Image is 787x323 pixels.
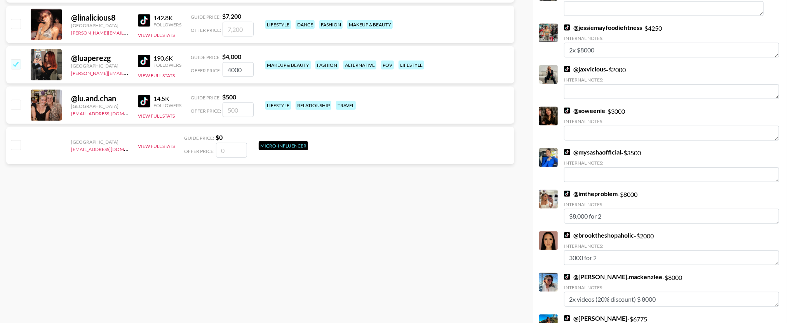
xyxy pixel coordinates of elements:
[564,209,779,224] textarea: $8,000 for 2
[71,23,129,28] div: [GEOGRAPHIC_DATA]
[138,55,150,67] img: TikTok
[381,61,394,69] div: pov
[564,65,606,73] a: @jaxvicious
[564,24,779,57] div: - $ 4250
[71,63,129,69] div: [GEOGRAPHIC_DATA]
[191,54,221,60] span: Guide Price:
[222,53,241,60] strong: $ 4,000
[138,73,175,78] button: View Full Stats
[216,143,247,158] input: 0
[564,35,779,41] div: Internal Notes:
[153,14,181,22] div: 142.8K
[564,315,570,321] img: TikTok
[564,273,662,281] a: @[PERSON_NAME].mackenzlee
[564,65,779,99] div: - $ 2000
[564,250,779,265] textarea: 3000 for 2
[71,139,129,145] div: [GEOGRAPHIC_DATA]
[296,20,315,29] div: dance
[399,61,424,69] div: lifestyle
[71,28,186,36] a: [PERSON_NAME][EMAIL_ADDRESS][DOMAIN_NAME]
[191,108,221,114] span: Offer Price:
[138,14,150,27] img: TikTok
[191,27,221,33] span: Offer Price:
[336,101,356,110] div: travel
[153,95,181,102] div: 14.5K
[347,20,393,29] div: makeup & beauty
[564,118,779,124] div: Internal Notes:
[564,107,605,115] a: @soweenie
[153,62,181,68] div: Followers
[564,66,570,72] img: TikTok
[71,13,129,23] div: @ linalicious8
[222,12,241,20] strong: $ 7,200
[343,61,376,69] div: alternative
[184,148,214,154] span: Offer Price:
[71,94,129,103] div: @ lu.and.chan
[153,22,181,28] div: Followers
[71,145,149,152] a: [EMAIL_ADDRESS][DOMAIN_NAME]
[564,190,779,224] div: - $ 8000
[153,54,181,62] div: 190.6K
[138,95,150,108] img: TikTok
[564,191,570,197] img: TikTok
[222,93,236,101] strong: $ 500
[191,95,221,101] span: Guide Price:
[138,143,175,149] button: View Full Stats
[564,107,779,141] div: - $ 3000
[564,285,779,290] div: Internal Notes:
[138,113,175,119] button: View Full Stats
[265,20,291,29] div: lifestyle
[564,148,621,156] a: @mysashaofficial
[191,14,221,20] span: Guide Price:
[191,68,221,73] span: Offer Price:
[564,231,634,239] a: @brooktheshopaholic
[184,135,214,141] span: Guide Price:
[564,292,779,307] textarea: 2x videos (20% discount) $ 8000
[564,243,779,249] div: Internal Notes:
[71,69,223,76] a: [PERSON_NAME][EMAIL_ADDRESS][PERSON_NAME][DOMAIN_NAME]
[319,20,343,29] div: fashion
[296,101,331,110] div: relationship
[223,62,254,77] input: 4,000
[153,102,181,108] div: Followers
[265,101,291,110] div: lifestyle
[564,149,570,155] img: TikTok
[564,43,779,57] textarea: 2x $8000
[564,273,779,307] div: - $ 8000
[71,109,149,116] a: [EMAIL_ADDRESS][DOMAIN_NAME]
[564,274,570,280] img: TikTok
[138,32,175,38] button: View Full Stats
[564,314,627,322] a: @[PERSON_NAME]
[223,102,254,117] input: 500
[71,53,129,63] div: @ luaperezg
[564,108,570,114] img: TikTok
[564,232,570,238] img: TikTok
[564,24,570,31] img: TikTok
[259,141,308,150] div: Micro-Influencer
[564,231,779,265] div: - $ 2000
[223,22,254,36] input: 7,200
[315,61,339,69] div: fashion
[564,201,779,207] div: Internal Notes:
[265,61,311,69] div: makeup & beauty
[564,148,779,182] div: - $ 3500
[564,77,779,83] div: Internal Notes:
[564,24,642,31] a: @jessiemayfoodiefitness
[216,134,223,141] strong: $ 0
[564,160,779,166] div: Internal Notes:
[71,103,129,109] div: [GEOGRAPHIC_DATA]
[564,190,618,198] a: @imtheproblem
